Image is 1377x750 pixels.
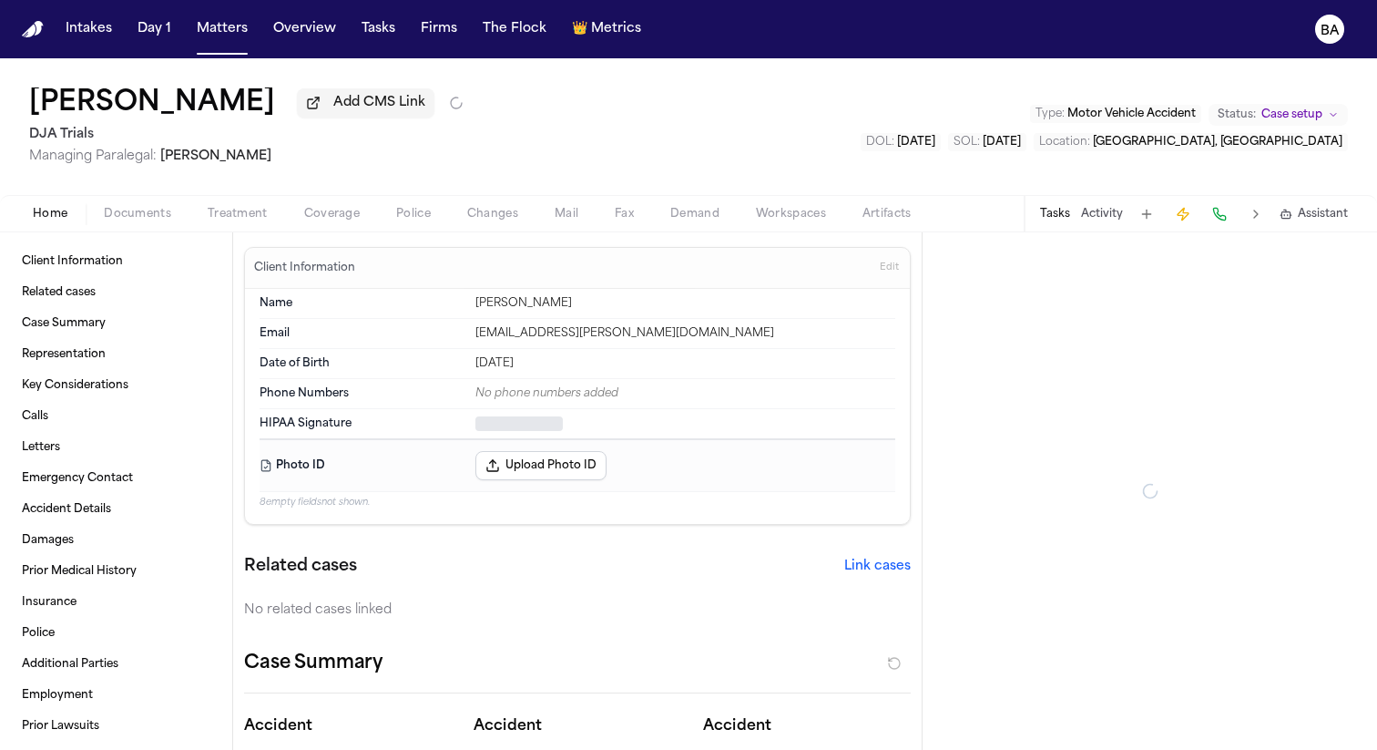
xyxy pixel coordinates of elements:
[475,13,554,46] button: The Flock
[58,13,119,46] button: Intakes
[15,278,218,307] a: Related cases
[756,207,826,221] span: Workspaces
[15,247,218,276] a: Client Information
[33,207,67,221] span: Home
[15,464,218,493] a: Emergency Contact
[354,13,403,46] button: Tasks
[15,433,218,462] a: Letters
[703,715,911,737] p: Accident
[1218,108,1256,122] span: Status:
[15,371,218,400] a: Key Considerations
[15,309,218,338] a: Case Summary
[333,94,425,112] span: Add CMS Link
[22,21,44,38] img: Finch Logo
[396,207,431,221] span: Police
[475,451,607,480] button: Upload Photo ID
[1280,207,1348,221] button: Assistant
[15,340,218,369] a: Representation
[983,137,1021,148] span: [DATE]
[897,137,935,148] span: [DATE]
[160,149,271,163] span: [PERSON_NAME]
[1040,207,1070,221] button: Tasks
[861,133,941,151] button: Edit DOL: 2025-05-02
[260,356,464,371] dt: Date of Birth
[475,296,895,311] div: [PERSON_NAME]
[1034,133,1348,151] button: Edit Location: San Francisco, CA
[413,13,464,46] button: Firms
[844,558,911,576] button: Link cases
[1134,201,1159,227] button: Add Task
[15,650,218,679] a: Additional Parties
[866,137,894,148] span: DOL :
[474,715,681,737] p: Accident
[304,207,360,221] span: Coverage
[15,588,218,617] a: Insurance
[615,207,634,221] span: Fax
[260,496,895,509] p: 8 empty fields not shown.
[467,207,518,221] span: Changes
[1081,207,1123,221] button: Activity
[250,261,359,275] h3: Client Information
[29,87,275,120] h1: [PERSON_NAME]
[104,207,171,221] span: Documents
[260,326,464,341] dt: Email
[874,253,904,283] button: Edit
[29,149,157,163] span: Managing Paralegal:
[15,495,218,524] a: Accident Details
[555,207,578,221] span: Mail
[880,262,899,274] span: Edit
[1209,104,1348,126] button: Change status from Case setup
[15,557,218,586] a: Prior Medical History
[670,207,719,221] span: Demand
[260,386,349,401] span: Phone Numbers
[15,712,218,741] a: Prior Lawsuits
[22,21,44,38] a: Home
[1298,207,1348,221] span: Assistant
[15,526,218,555] a: Damages
[297,88,434,118] button: Add CMS Link
[260,416,464,431] dt: HIPAA Signature
[1030,105,1201,123] button: Edit Type: Motor Vehicle Accident
[189,13,255,46] button: Matters
[244,601,911,620] div: No related cases linked
[1170,201,1196,227] button: Create Immediate Task
[29,87,275,120] button: Edit matter name
[244,715,452,737] p: Accident
[565,13,648,46] button: crownMetrics
[15,619,218,648] a: Police
[15,402,218,431] a: Calls
[475,386,895,401] div: No phone numbers added
[1207,201,1232,227] button: Make a Call
[475,326,895,341] div: [EMAIL_ADDRESS][PERSON_NAME][DOMAIN_NAME]
[260,451,464,480] dt: Photo ID
[1093,137,1342,148] span: [GEOGRAPHIC_DATA], [GEOGRAPHIC_DATA]
[862,207,912,221] span: Artifacts
[260,296,464,311] dt: Name
[244,649,382,678] h2: Case Summary
[1067,108,1196,119] span: Motor Vehicle Accident
[29,124,464,146] h2: DJA Trials
[475,356,895,371] div: [DATE]
[954,137,980,148] span: SOL :
[1035,108,1065,119] span: Type :
[15,681,218,710] a: Employment
[130,13,178,46] button: Day 1
[948,133,1026,151] button: Edit SOL: 2027-05-02
[244,554,357,580] h2: Related cases
[208,207,268,221] span: Treatment
[1261,108,1322,122] span: Case setup
[266,13,343,46] button: Overview
[1039,137,1090,148] span: Location :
